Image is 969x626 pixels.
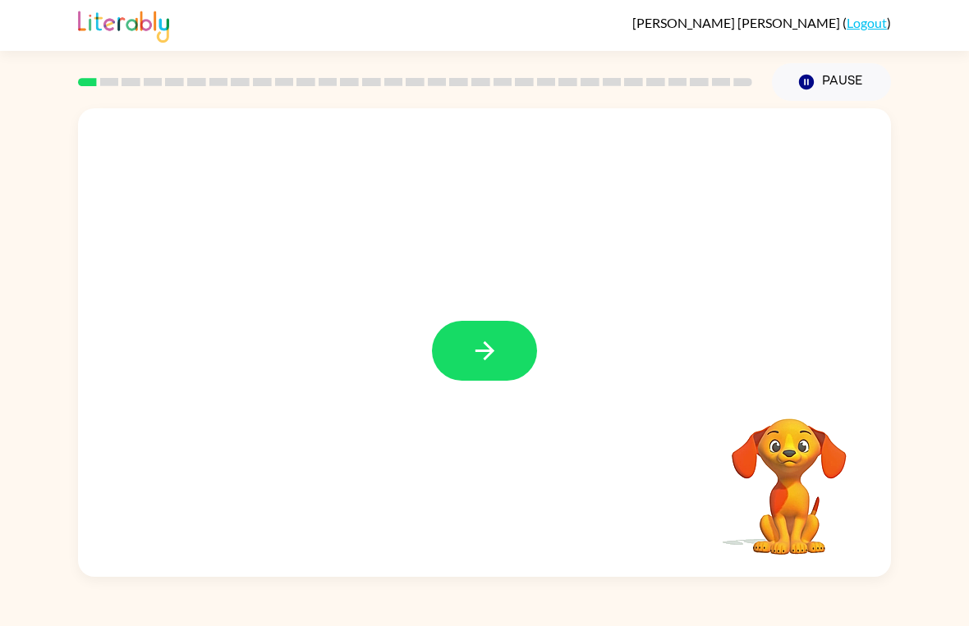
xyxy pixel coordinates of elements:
div: ( ) [632,15,891,30]
button: Pause [772,63,891,101]
img: Literably [78,7,169,43]
a: Logout [847,15,887,30]
video: Your browser must support playing .mp4 files to use Literably. Please try using another browser. [707,393,871,557]
span: [PERSON_NAME] [PERSON_NAME] [632,15,843,30]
